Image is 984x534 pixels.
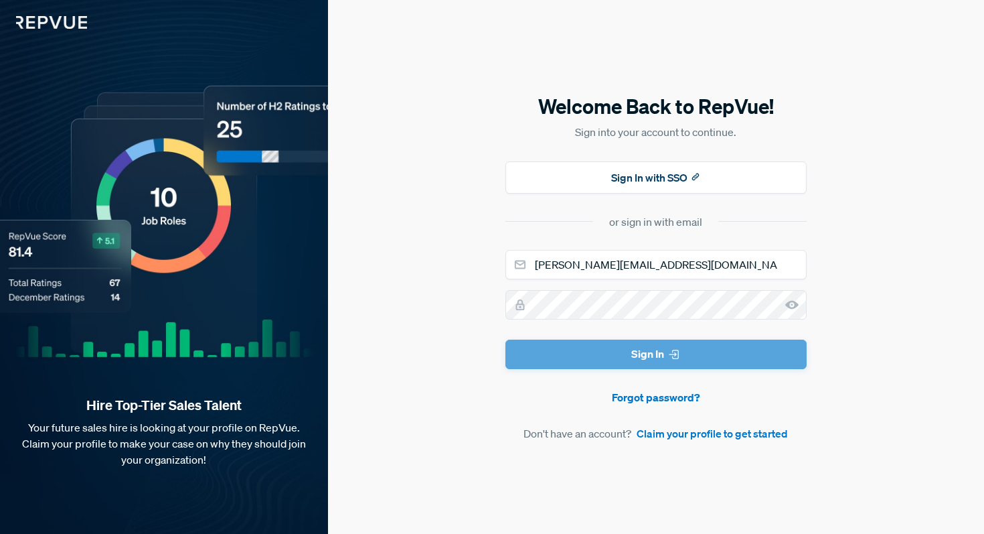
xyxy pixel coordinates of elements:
[505,124,807,140] p: Sign into your account to continue.
[21,419,307,468] p: Your future sales hire is looking at your profile on RepVue. Claim your profile to make your case...
[505,250,807,279] input: Email address
[637,425,788,442] a: Claim your profile to get started
[505,161,807,194] button: Sign In with SSO
[505,425,807,442] article: Don't have an account?
[505,389,807,405] a: Forgot password?
[505,92,807,121] h5: Welcome Back to RepVue!
[609,214,702,230] div: or sign in with email
[21,397,307,414] strong: Hire Top-Tier Sales Talent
